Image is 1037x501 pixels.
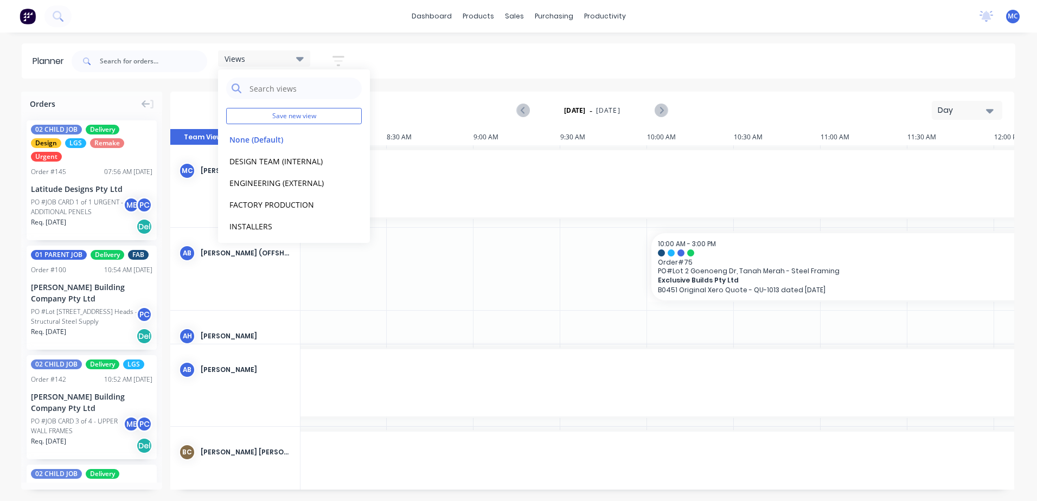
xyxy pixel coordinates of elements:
span: Urgent [31,152,62,162]
span: Req. [DATE] [31,217,66,227]
div: [PERSON_NAME] Building Company Pty Ltd [31,391,152,414]
div: 11:00 AM [821,129,907,145]
span: FAB [128,250,149,260]
span: LGS [123,359,144,369]
button: Team View [170,129,235,145]
span: LGS [65,138,86,148]
div: ME [123,416,139,432]
div: [PERSON_NAME] [201,331,291,341]
span: Remake [90,138,124,148]
span: Req. [DATE] [31,327,66,337]
div: PC [136,197,152,213]
span: Views [225,53,245,65]
div: [PERSON_NAME] [201,365,291,375]
div: 8:30 AM [387,129,473,145]
div: 10:30 AM [734,129,821,145]
span: 01 PARENT JOB [31,250,87,260]
div: products [457,8,500,24]
span: [DATE] [596,106,620,115]
div: [PERSON_NAME] [PERSON_NAME] [201,447,291,457]
button: DESIGN TEAM (INTERNAL) [226,155,342,167]
div: MC [179,163,195,179]
span: Orders [30,98,55,110]
div: productivity [579,8,631,24]
span: Delivery [86,125,119,134]
div: PO #Lot [STREET_ADDRESS] Heads - Structural Steel Supply [31,307,139,326]
div: BC [179,444,195,460]
span: Delivery [86,359,119,369]
input: Search views [248,78,356,99]
span: 10:00 AM - 3:00 PM [658,239,716,248]
div: purchasing [529,8,579,24]
input: Search for orders... [100,50,207,72]
div: sales [500,8,529,24]
span: - [590,104,592,117]
span: MC [1008,11,1018,21]
div: 9:00 AM [473,129,560,145]
span: 02 CHILD JOB [31,469,82,479]
button: None (Default) [226,133,342,145]
span: Delivery [86,469,119,479]
div: [PERSON_NAME] (OFFSHORE) [201,248,291,258]
div: Day [938,105,988,116]
div: 10:52 AM [DATE] [104,375,152,384]
div: PO #JOB CARD 3 of 4 - UPPER WALL FRAMES [31,416,126,436]
div: PC [136,416,152,432]
div: Del [136,328,152,344]
button: Previous page [517,104,530,117]
div: Order # 100 [31,265,66,275]
a: dashboard [406,8,457,24]
div: AB [179,245,195,261]
div: PO #JOB CARD 1 of 1 URGENT - ADDITIONAL PENELS [31,197,126,217]
strong: [DATE] [564,106,586,115]
div: PC [136,306,152,323]
div: 10:00 AM [647,129,734,145]
button: Next page [655,104,667,117]
div: Order # 145 [31,167,66,177]
span: Req. [DATE] [31,436,66,446]
button: FACTORY PRODUCTION [226,198,342,210]
div: Latitude Designs Pty Ltd [31,183,152,195]
span: Delivery [91,250,124,260]
div: Del [136,219,152,235]
button: Day [932,101,1002,120]
div: Planner [33,55,69,68]
div: 10:54 AM [DATE] [104,265,152,275]
div: [PERSON_NAME] Building Company Pty Ltd [31,281,152,304]
div: Order # 142 [31,375,66,384]
div: Del [136,438,152,454]
div: [PERSON_NAME] [PERSON_NAME] (You) [201,166,291,176]
button: INSTALLERS [226,220,342,232]
div: 07:56 AM [DATE] [104,167,152,177]
div: ME [123,197,139,213]
button: Save new view [226,108,362,124]
div: 9:30 AM [560,129,647,145]
div: 11:30 AM [907,129,994,145]
img: Factory [20,8,36,24]
div: AH [179,328,195,344]
button: ENGINEERING (EXTERNAL) [226,176,342,189]
span: 02 CHILD JOB [31,125,82,134]
div: AB [179,362,195,378]
span: Design [31,138,61,148]
span: 02 CHILD JOB [31,359,82,369]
